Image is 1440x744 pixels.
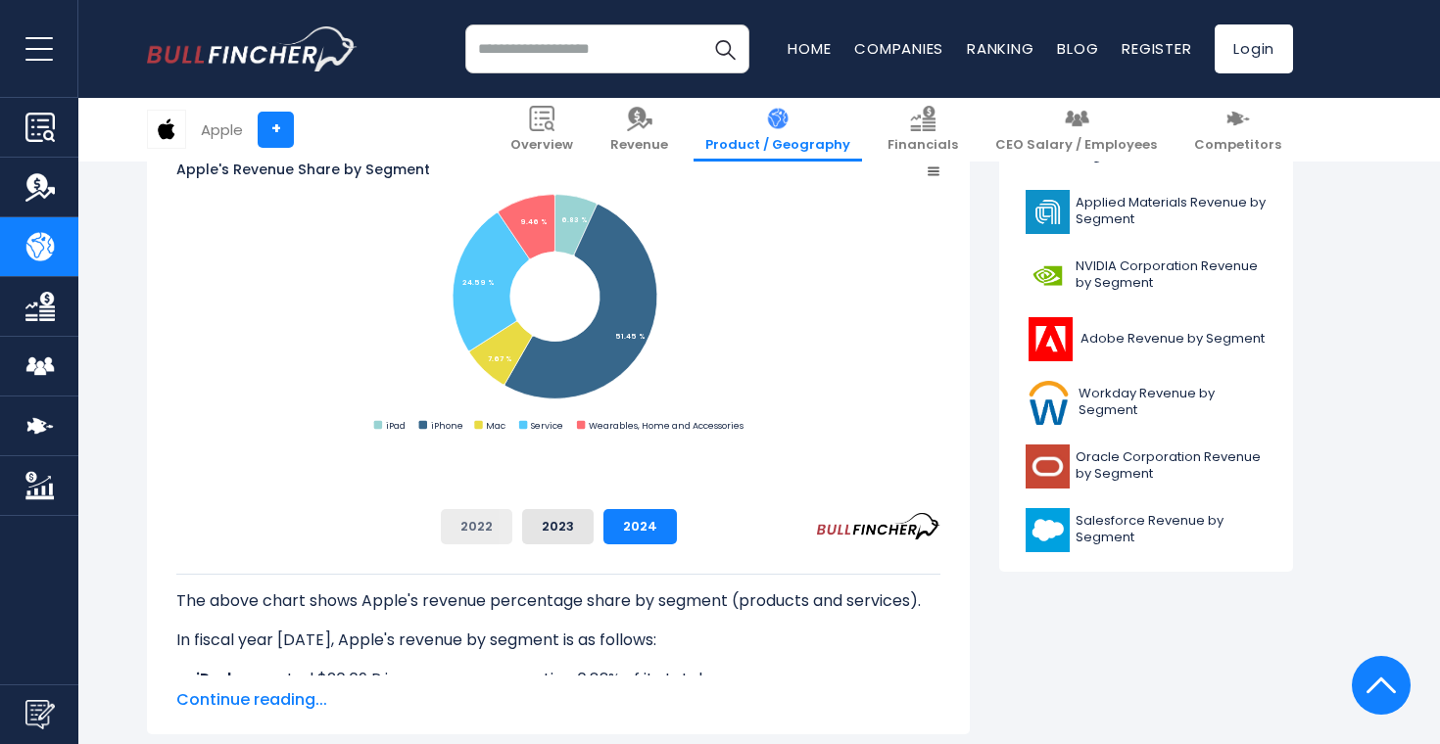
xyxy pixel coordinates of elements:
[1076,449,1267,483] span: Oracle Corporation Revenue by Segment
[386,419,406,432] text: iPad
[441,509,512,544] button: 2022
[1026,190,1070,234] img: AMAT logo
[1014,312,1278,366] a: Adobe Revenue by Segment
[488,354,512,363] tspan: 7.67 %
[520,217,548,226] tspan: 9.46 %
[589,419,744,432] text: Wearables, Home and Accessories
[1026,508,1070,552] img: CRM logo
[531,419,563,432] text: Service
[610,137,668,154] span: Revenue
[700,24,749,73] button: Search
[1076,258,1267,292] span: NVIDIA Corporation Revenue by Segment
[486,419,505,432] text: Mac
[1122,38,1191,59] a: Register
[148,111,185,148] img: AAPL logo
[599,98,680,162] a: Revenue
[1215,24,1293,73] a: Login
[196,668,231,690] b: iPad
[1026,254,1070,298] img: NVDA logo
[1057,38,1098,59] a: Blog
[984,98,1169,162] a: CEO Salary / Employees
[462,279,495,288] tspan: 24.59 %
[1026,444,1070,488] img: ORCL logo
[1079,386,1267,419] span: Workday Revenue by Segment
[176,160,430,179] tspan: Apple's Revenue Share by Segment
[176,688,940,712] span: Continue reading...
[147,26,358,71] img: bullfincher logo
[176,628,940,652] p: In fiscal year [DATE], Apple's revenue by segment is as follows:
[201,118,243,141] div: Apple
[1014,185,1278,239] a: Applied Materials Revenue by Segment
[1080,331,1265,348] span: Adobe Revenue by Segment
[995,137,1157,154] span: CEO Salary / Employees
[561,215,588,224] tspan: 6.83 %
[1076,195,1267,228] span: Applied Materials Revenue by Segment
[705,137,850,154] span: Product / Geography
[1026,381,1073,425] img: WDAY logo
[876,98,970,162] a: Financials
[1014,249,1278,302] a: NVIDIA Corporation Revenue by Segment
[1026,317,1075,361] img: ADBE logo
[1014,440,1278,493] a: Oracle Corporation Revenue by Segment
[967,38,1033,59] a: Ranking
[603,509,677,544] button: 2024
[510,137,573,154] span: Overview
[499,98,585,162] a: Overview
[1182,98,1293,162] a: Competitors
[176,102,940,493] svg: Apple's Revenue Share by Segment
[176,589,940,613] p: The above chart shows Apple's revenue percentage share by segment (products and services).
[1014,376,1278,430] a: Workday Revenue by Segment
[888,137,958,154] span: Financials
[1194,137,1281,154] span: Competitors
[522,509,594,544] button: 2023
[258,112,294,148] a: +
[1076,131,1267,164] span: Infosys Limited Revenue by Segment
[788,38,831,59] a: Home
[615,332,646,341] tspan: 51.45 %
[694,98,862,162] a: Product / Geography
[431,419,463,432] text: iPhone
[147,26,358,71] a: Go to homepage
[1014,503,1278,557] a: Salesforce Revenue by Segment
[1076,513,1267,546] span: Salesforce Revenue by Segment
[176,668,940,691] li: generated $26.69 B in revenue, representing 6.83% of its total revenue.
[854,38,943,59] a: Companies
